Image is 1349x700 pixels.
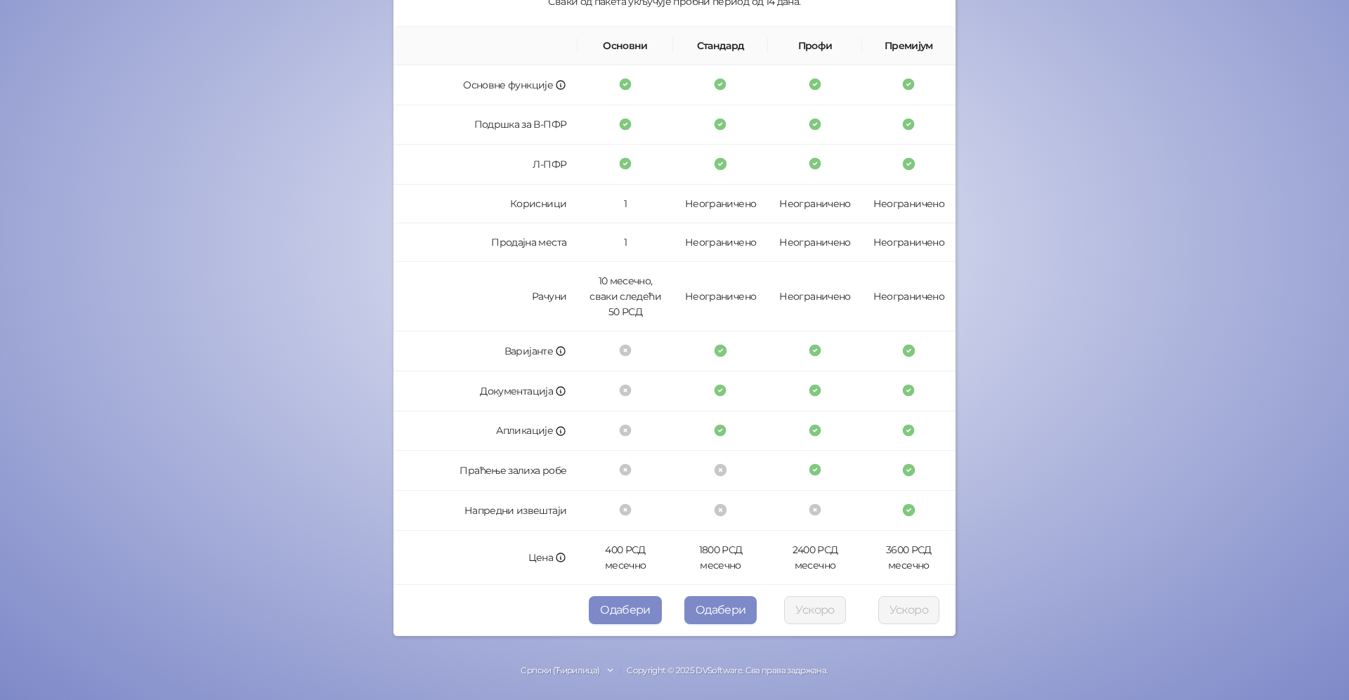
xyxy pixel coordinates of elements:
[393,262,578,331] td: Рачуни
[589,596,662,624] button: Одабери
[393,105,578,145] td: Подршка за В-ПФР
[393,411,578,451] td: Апликације
[673,531,769,585] td: 1800 РСД месечно
[393,65,578,105] td: Основне функције
[684,596,757,624] button: Одабери
[673,262,769,331] td: Неограничено
[768,185,861,223] td: Неограничено
[521,664,599,678] div: Српски (Ћирилица)
[673,223,769,262] td: Неограничено
[673,27,769,65] th: Стандард
[578,223,673,262] td: 1
[768,223,861,262] td: Неограничено
[393,331,578,371] td: Варијанте
[393,145,578,185] td: Л-ПФР
[578,27,673,65] th: Основни
[862,27,956,65] th: Премијум
[673,185,769,223] td: Неограничено
[784,596,845,624] button: Ускоро
[393,223,578,262] td: Продајна места
[393,185,578,223] td: Корисници
[578,531,673,585] td: 400 РСД месечно
[768,531,861,585] td: 2400 РСД месечно
[768,27,861,65] th: Профи
[393,371,578,411] td: Документација
[878,596,939,624] button: Ускоро
[393,451,578,491] td: Праћење залиха робе
[768,262,861,331] td: Неограничено
[862,223,956,262] td: Неограничено
[578,262,673,331] td: 10 месечно, сваки следећи 50 РСД
[578,185,673,223] td: 1
[862,185,956,223] td: Неограничено
[393,491,578,531] td: Напредни извештаји
[862,531,956,585] td: 3600 РСД месечно
[393,531,578,585] td: Цена
[862,262,956,331] td: Неограничено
